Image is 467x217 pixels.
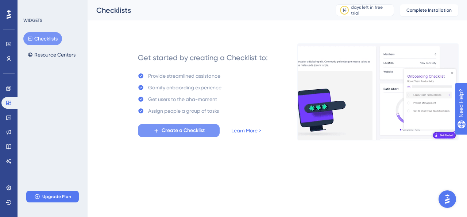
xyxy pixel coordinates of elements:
iframe: UserGuiding AI Assistant Launcher [436,188,458,210]
button: Create a Checklist [138,124,220,137]
span: Upgrade Plan [42,194,71,199]
div: days left in free trial [351,4,391,16]
button: Complete Installation [400,4,458,16]
button: Resource Centers [23,48,80,61]
div: 14 [343,7,347,13]
div: Provide streamlined assistance [148,71,220,80]
div: Get users to the aha-moment [148,95,217,104]
button: Upgrade Plan [26,191,79,202]
div: Assign people a group of tasks [148,106,219,115]
span: Need Help? [17,2,46,11]
a: Learn More > [231,126,261,135]
button: Checklists [23,32,62,45]
span: Create a Checklist [162,126,205,135]
div: Get started by creating a Checklist to: [138,53,268,63]
img: e28e67207451d1beac2d0b01ddd05b56.gif [297,43,459,140]
div: Checklists [96,5,317,15]
div: Gamify onbaording experience [148,83,221,92]
div: WIDGETS [23,18,42,23]
span: Complete Installation [406,7,452,13]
